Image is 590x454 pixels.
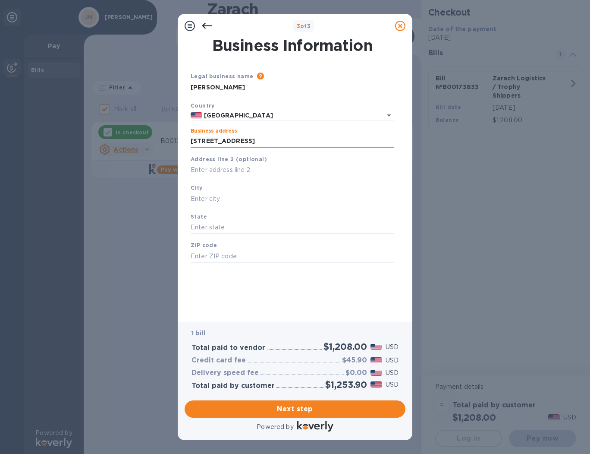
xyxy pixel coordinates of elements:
[202,110,370,121] input: Select country
[191,81,394,94] input: Enter legal business name
[297,23,311,29] b: of 3
[191,250,394,263] input: Enter ZIP code
[370,357,382,363] img: USD
[185,400,405,418] button: Next step
[370,381,382,387] img: USD
[323,341,367,352] h2: $1,208.00
[191,156,267,162] b: Address line 2 (optional)
[189,36,396,54] h1: Business Information
[191,404,399,414] span: Next step
[191,102,215,109] b: Country
[191,369,259,377] h3: Delivery speed fee
[191,184,203,191] b: City
[191,112,202,118] img: US
[191,330,205,337] b: 1 bill
[370,370,382,376] img: USD
[386,380,399,389] p: USD
[191,73,254,79] b: Legal business name
[191,382,275,390] h3: Total paid by customer
[386,343,399,352] p: USD
[297,23,300,29] span: 3
[191,344,265,352] h3: Total paid to vendor
[370,344,382,350] img: USD
[191,356,246,365] h3: Credit card fee
[191,213,207,220] b: State
[191,129,237,134] label: Business address
[297,421,333,432] img: Logo
[325,379,367,390] h2: $1,253.90
[383,109,395,121] button: Open
[191,242,217,248] b: ZIP code
[386,368,399,378] p: USD
[191,135,394,148] input: Enter address
[191,192,394,205] input: Enter city
[386,356,399,365] p: USD
[342,356,367,365] h3: $45.90
[257,422,293,432] p: Powered by
[345,369,367,377] h3: $0.00
[191,221,394,234] input: Enter state
[191,164,394,177] input: Enter address line 2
